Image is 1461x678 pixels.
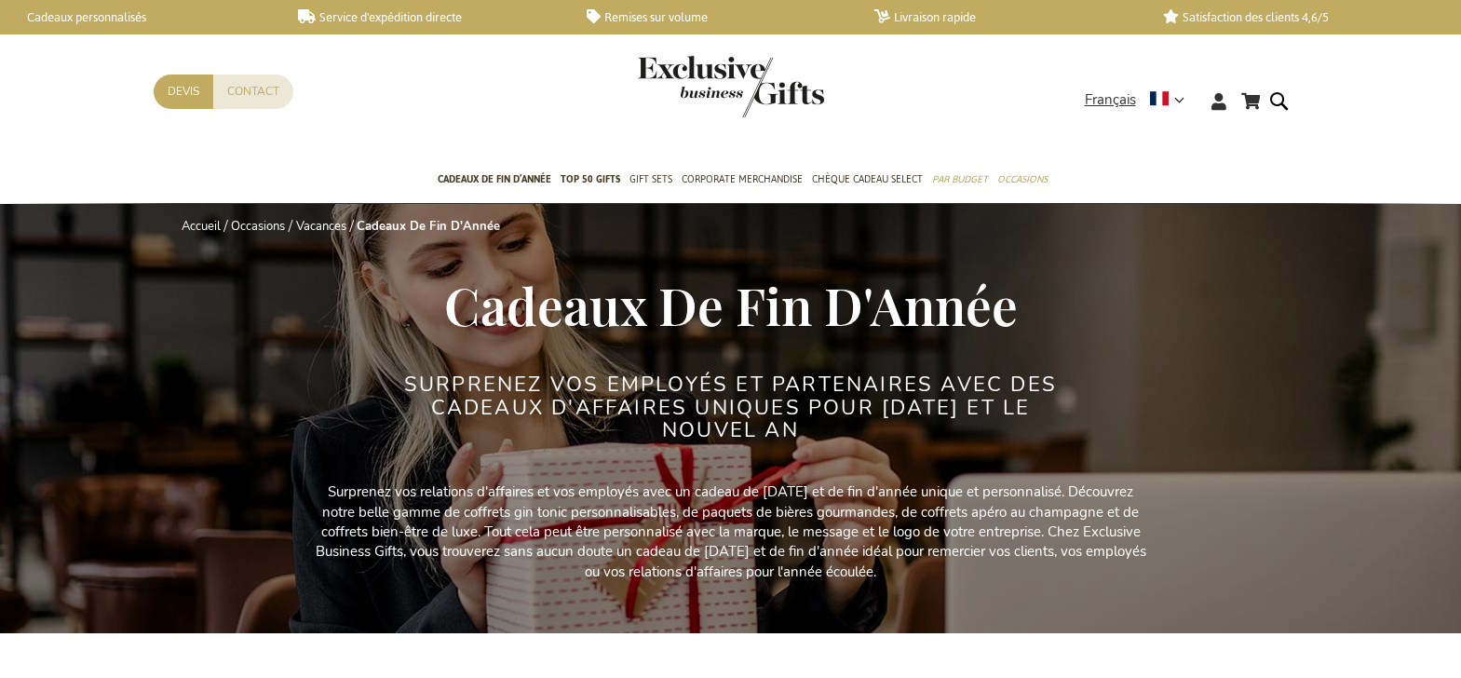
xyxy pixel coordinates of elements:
[638,56,731,117] a: store logo
[298,9,557,25] a: Service d'expédition directe
[438,157,551,204] a: Cadeaux de fin d’année
[312,482,1150,582] p: Surprenez vos relations d'affaires et vos employés avec un cadeau de [DATE] et de fin d'année uni...
[444,270,1018,339] span: Cadeaux De Fin D'Année
[438,169,551,189] span: Cadeaux de fin d’année
[932,157,988,204] a: Par budget
[812,157,923,204] a: Chèque Cadeau Select
[9,9,268,25] a: Cadeaux personnalisés
[997,169,1048,189] span: Occasions
[231,218,285,235] a: Occasions
[561,169,620,189] span: TOP 50 Gifts
[1085,89,1136,111] span: Français
[812,169,923,189] span: Chèque Cadeau Select
[682,157,803,204] a: Corporate Merchandise
[932,169,988,189] span: Par budget
[874,9,1133,25] a: Livraison rapide
[629,169,672,189] span: Gift Sets
[213,75,293,109] a: Contact
[154,75,213,109] a: Devis
[1163,9,1422,25] a: Satisfaction des clients 4,6/5
[357,218,500,235] strong: Cadeaux De Fin D'Année
[587,9,845,25] a: Remises sur volume
[997,157,1048,204] a: Occasions
[182,218,221,235] a: Accueil
[682,169,803,189] span: Corporate Merchandise
[638,56,824,117] img: Exclusive Business gifts logo
[296,218,346,235] a: Vacances
[629,157,672,204] a: Gift Sets
[382,373,1080,441] h2: Surprenez VOS EMPLOYÉS ET PARTENAIRES avec des cadeaux d'affaires UNIQUES POUR [DATE] ET LE NOUVE...
[561,157,620,204] a: TOP 50 Gifts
